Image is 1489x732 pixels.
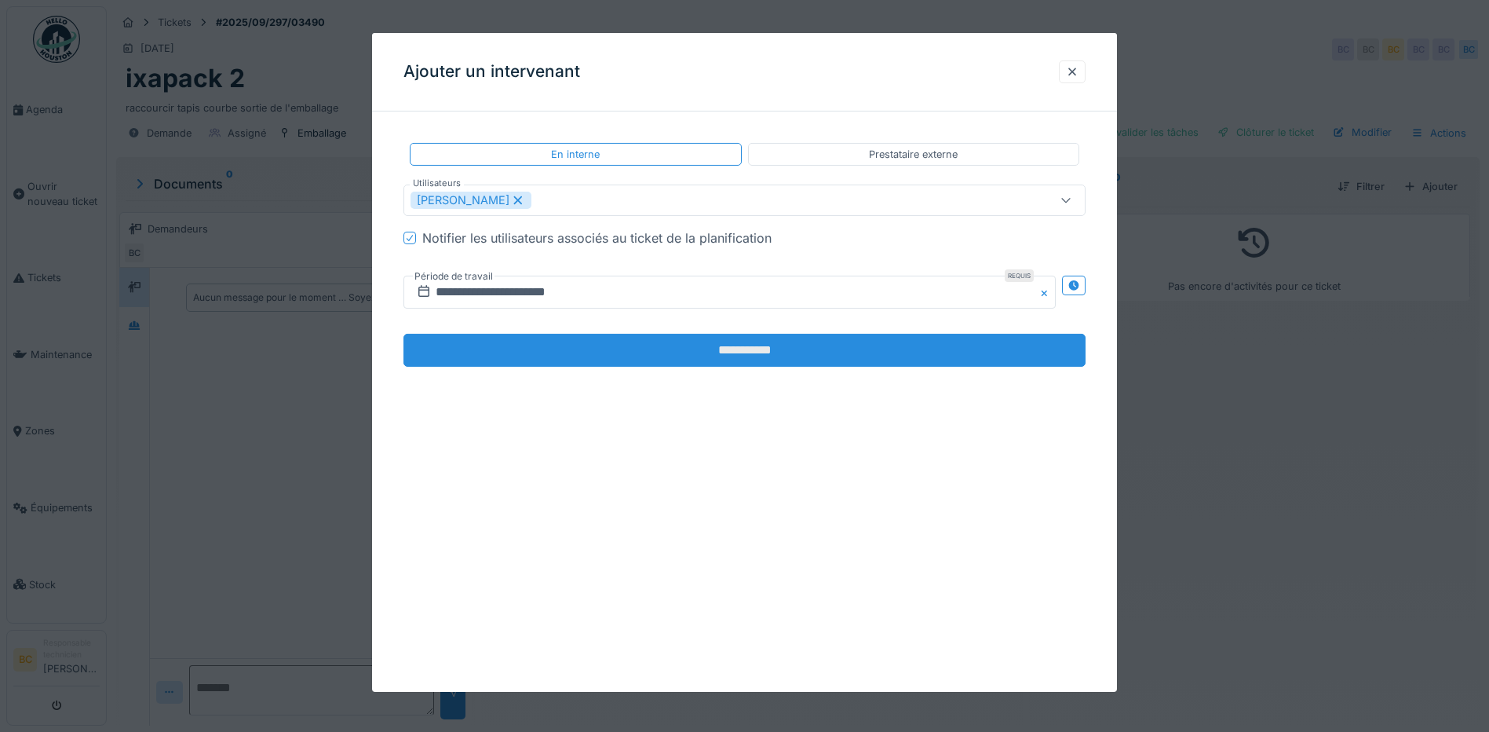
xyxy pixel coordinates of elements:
[413,268,495,285] label: Période de travail
[869,147,958,162] div: Prestataire externe
[403,62,580,82] h3: Ajouter un intervenant
[411,192,531,209] div: [PERSON_NAME]
[1038,276,1056,309] button: Close
[551,147,600,162] div: En interne
[410,177,464,190] label: Utilisateurs
[1005,269,1034,282] div: Requis
[422,229,772,247] div: Notifier les utilisateurs associés au ticket de la planification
